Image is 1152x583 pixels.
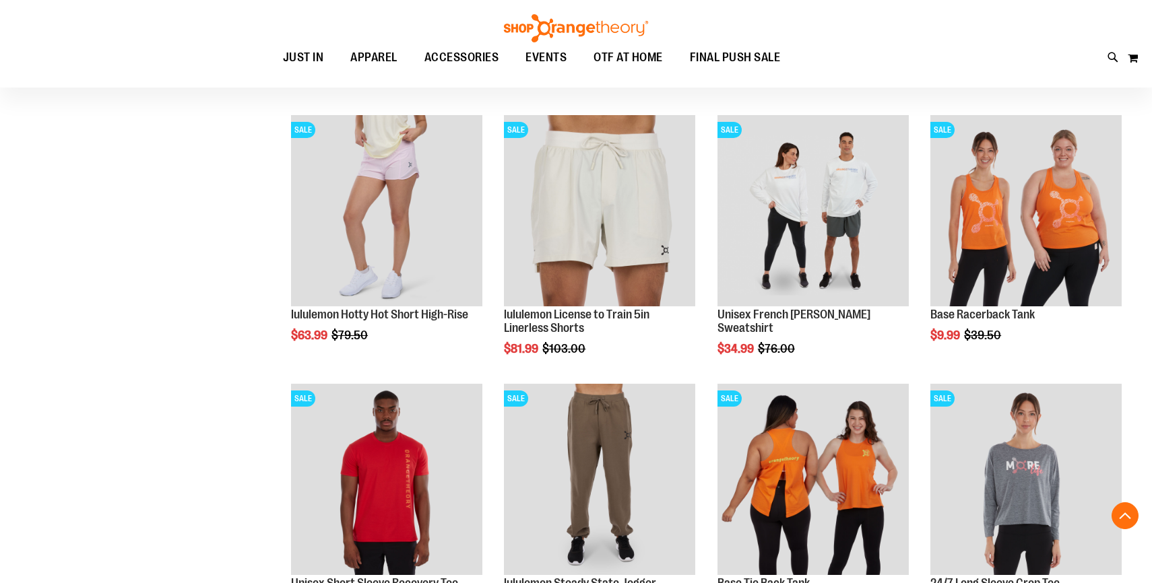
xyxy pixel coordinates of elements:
[930,390,955,407] span: SALE
[580,42,676,73] a: OTF AT HOME
[504,342,540,355] span: $81.99
[291,390,315,407] span: SALE
[594,42,663,73] span: OTF AT HOME
[930,115,1122,308] a: Product image for Base Racerback TankSALE
[930,122,955,138] span: SALE
[1112,502,1139,529] button: Back To Top
[331,329,370,342] span: $79.50
[676,42,794,73] a: FINAL PUSH SALE
[711,108,916,389] div: product
[269,42,338,73] a: JUST IN
[717,122,742,138] span: SALE
[924,108,1128,376] div: product
[291,115,482,308] a: lululemon Hotty Hot Short High-RiseSALE
[930,308,1035,321] a: Base Racerback Tank
[542,342,587,355] span: $103.00
[717,390,742,407] span: SALE
[690,42,781,73] span: FINAL PUSH SALE
[497,108,702,389] div: product
[758,342,797,355] span: $76.00
[284,108,489,376] div: product
[502,14,650,42] img: Shop Orangetheory
[717,342,756,355] span: $34.99
[717,384,909,577] a: Product image for Base Tie Back TankSALE
[291,384,482,577] a: Product image for Unisex Short Sleeve Recovery TeeSALE
[504,122,528,138] span: SALE
[525,42,567,73] span: EVENTS
[424,42,499,73] span: ACCESSORIES
[291,115,482,306] img: lululemon Hotty Hot Short High-Rise
[930,115,1122,306] img: Product image for Base Racerback Tank
[964,329,1003,342] span: $39.50
[504,390,528,407] span: SALE
[291,308,468,321] a: lululemon Hotty Hot Short High-Rise
[930,329,962,342] span: $9.99
[291,122,315,138] span: SALE
[504,115,695,308] a: lululemon License to Train 5in Linerless ShortsSALE
[717,115,909,306] img: Unisex French Terry Crewneck Sweatshirt primary image
[930,384,1122,577] a: Product image for 24/7 Long Sleeve Crop TeeSALE
[717,384,909,575] img: Product image for Base Tie Back Tank
[512,42,580,73] a: EVENTS
[504,115,695,306] img: lululemon License to Train 5in Linerless Shorts
[283,42,324,73] span: JUST IN
[504,308,649,335] a: lululemon License to Train 5in Linerless Shorts
[504,384,695,575] img: lululemon Steady State Jogger
[717,115,909,308] a: Unisex French Terry Crewneck Sweatshirt primary imageSALE
[717,308,870,335] a: Unisex French [PERSON_NAME] Sweatshirt
[337,42,411,73] a: APPAREL
[504,384,695,577] a: lululemon Steady State JoggerSALE
[291,329,329,342] span: $63.99
[411,42,513,73] a: ACCESSORIES
[291,384,482,575] img: Product image for Unisex Short Sleeve Recovery Tee
[350,42,397,73] span: APPAREL
[930,384,1122,575] img: Product image for 24/7 Long Sleeve Crop Tee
